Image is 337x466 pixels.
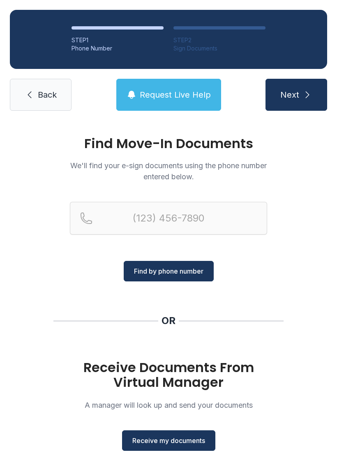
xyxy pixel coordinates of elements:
[140,89,211,101] span: Request Live Help
[132,436,205,445] span: Receive my documents
[173,44,265,53] div: Sign Documents
[38,89,57,101] span: Back
[70,137,267,150] h1: Find Move-In Documents
[70,360,267,390] h1: Receive Documents From Virtual Manager
[134,266,203,276] span: Find by phone number
[280,89,299,101] span: Next
[70,160,267,182] p: We'll find your e-sign documents using the phone number entered below.
[70,202,267,235] input: Reservation phone number
[162,314,175,327] div: OR
[70,400,267,411] p: A manager will look up and send your documents
[72,44,164,53] div: Phone Number
[72,36,164,44] div: STEP 1
[173,36,265,44] div: STEP 2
